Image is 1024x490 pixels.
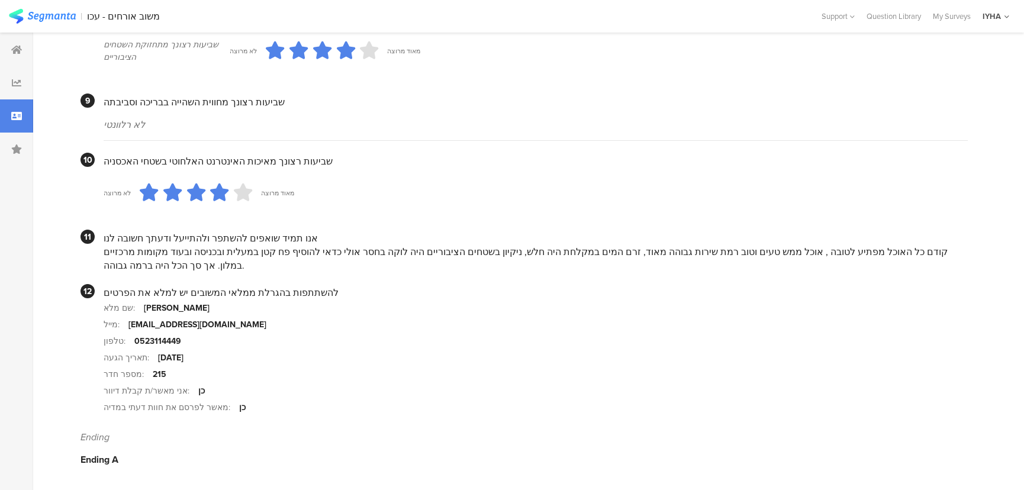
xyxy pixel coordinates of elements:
[80,284,95,298] div: 12
[198,385,205,397] div: כן
[153,368,166,381] div: 215
[104,335,134,347] div: טלפון:
[134,335,181,347] div: 0523114449
[104,385,198,397] div: אני מאשר/ת קבלת דיוור:
[104,231,968,245] div: אנו תמיד שואפים להשתפר ולהתייעל ודעתך חשובה לנו
[80,153,95,167] div: 10
[87,11,160,22] div: משוב אורחים - עכו
[387,46,420,56] div: מאוד מרוצה
[104,154,968,168] div: שביעות רצונך מאיכות האינטרנט האלחוטי בשטחי האכסניה
[104,352,158,364] div: תאריך הגעה:
[983,11,1001,22] div: IYHA
[158,352,183,364] div: [DATE]
[104,188,131,198] div: לא מרוצה
[104,302,144,314] div: שם מלא:
[861,11,927,22] a: Question Library
[80,94,95,108] div: 9
[261,188,294,198] div: מאוד מרוצה
[128,318,266,331] div: [EMAIL_ADDRESS][DOMAIN_NAME]
[104,368,153,381] div: מספר חדר:
[80,230,95,244] div: 11
[230,46,257,56] div: לא מרוצה
[104,95,968,109] div: שביעות רצונך מחווית השהייה בבריכה וסביבתה
[80,9,82,23] div: |
[104,38,230,63] div: שביעות רצונך מתחזוקת השטחים הציבוריים
[104,318,128,331] div: מייל:
[104,286,968,299] div: להשתתפות בהגרלת ממלאי המשובים יש למלא את הפרטים
[822,7,855,25] div: Support
[927,11,977,22] a: My Surveys
[144,302,210,314] div: [PERSON_NAME]
[80,430,968,444] div: Ending
[9,9,76,24] img: segmanta logo
[80,453,968,466] div: Ending A
[104,245,968,272] div: קודם כל האוכל מפתיע לטובה , אוכל ממש טעים וטוב רמת שירות גבוהה מאוד, זרם המים במקלחת היה חלש, ניק...
[104,118,968,131] div: לא רלוונטי
[104,401,239,414] div: מאשר לפרסם את חוות דעתי במדיה:
[239,401,246,414] div: כן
